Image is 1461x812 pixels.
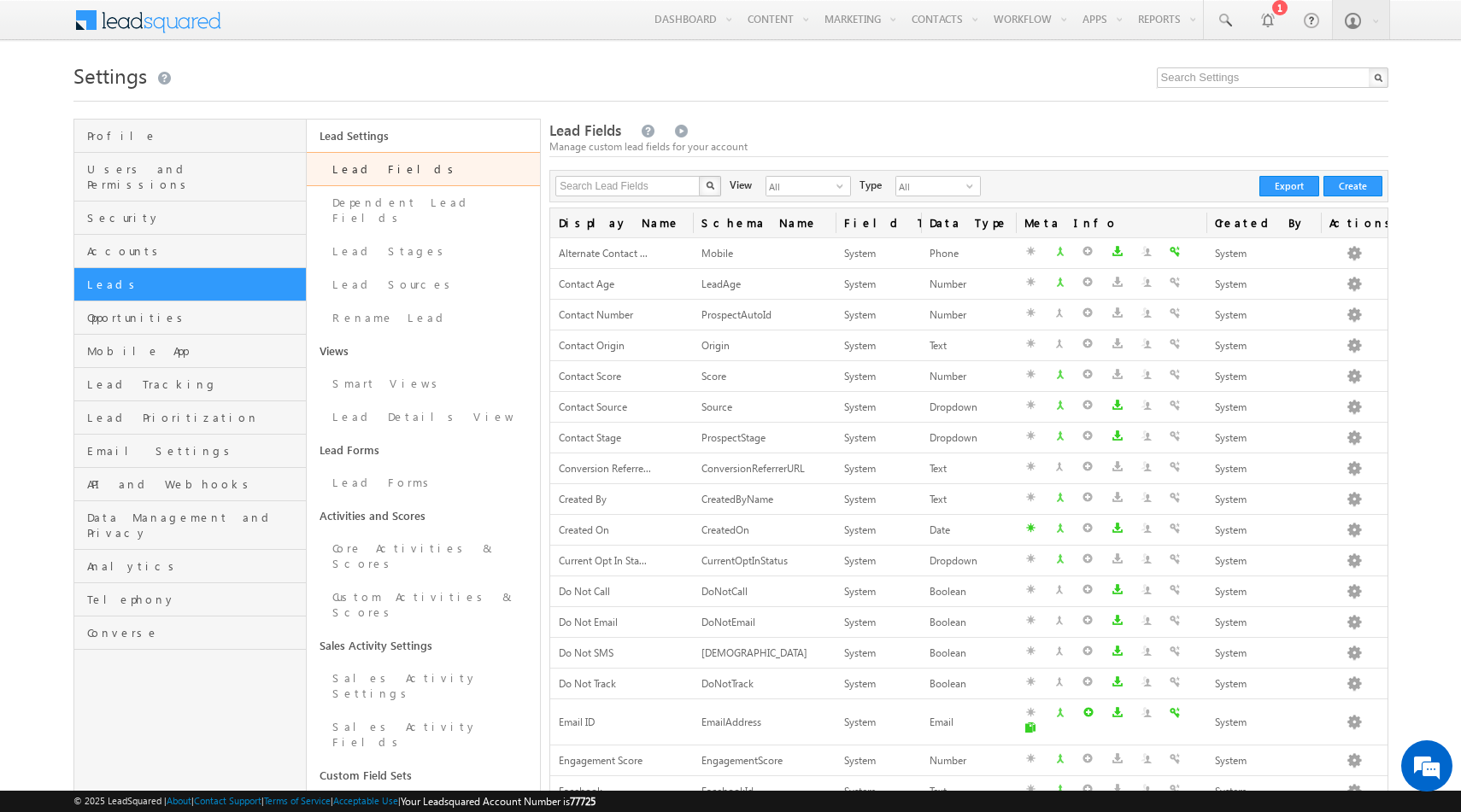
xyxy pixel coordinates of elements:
[930,429,1007,447] div: Dropdown
[1215,522,1312,540] div: System
[559,277,614,290] span: Contact Age
[921,208,1016,237] span: Data Type
[844,675,912,693] div: System
[559,585,610,598] span: Do Not Call
[930,675,1007,693] div: Boolean
[844,429,912,447] div: System
[844,337,912,355] div: System
[87,343,302,359] span: Mobile App
[930,276,1007,294] div: Number
[860,176,882,193] div: Type
[570,795,596,808] span: 77725
[701,460,827,478] div: ConversionReferrerURL
[307,335,540,367] a: Views
[844,245,912,263] div: System
[930,368,1007,386] div: Number
[559,754,642,767] span: Engagement Score
[1215,583,1312,601] div: System
[87,310,302,325] span: Opportunities
[1215,307,1312,324] div: System
[1215,337,1312,355] div: System
[74,335,307,368] a: Mobile App
[307,466,540,499] a: Lead Forms
[307,629,540,662] a: Sales Activity Settings
[701,614,827,632] div: DoNotEmail
[307,120,540,152] a: Lead Settings
[930,752,1007,770] div: Number
[701,583,827,601] div: DoNotCall
[87,128,302,143] span: Profile
[559,370,621,383] span: Contact Score
[74,550,307,583] a: Analytics
[87,558,302,574] span: Analytics
[844,714,912,732] div: System
[701,429,827,447] div: ProspectStage
[844,399,912,417] div: System
[559,677,616,690] span: Do Not Track
[1215,245,1312,263] div: System
[930,614,1007,632] div: Boolean
[1157,67,1388,88] input: Search Settings
[930,245,1007,263] div: Phone
[701,491,827,509] div: CreatedByName
[87,161,302,192] span: Users and Permissions
[701,337,827,355] div: Origin
[87,592,302,607] span: Telephony
[930,783,1007,801] div: Text
[549,139,1388,155] div: Manage custom lead fields for your account
[307,532,540,581] a: Core Activities & Scores
[87,510,302,540] span: Data Management and Privacy
[896,177,966,196] span: All
[844,307,912,324] div: System
[1016,208,1206,237] span: Meta Info
[701,307,827,324] div: ProspectAutoId
[87,377,302,392] span: Lead Tracking
[844,491,912,509] div: System
[1259,176,1319,196] button: Export
[730,176,752,193] div: View
[844,276,912,294] div: System
[73,793,596,809] span: © 2025 LeadSquared | | | | |
[307,759,540,792] a: Custom Field Sets
[1215,399,1312,417] div: System
[559,493,607,505] span: Created By
[87,410,302,425] span: Lead Prioritization
[766,177,836,196] span: All
[87,277,302,292] span: Leads
[930,399,1007,417] div: Dropdown
[74,468,307,501] a: API and Webhooks
[1215,429,1312,447] div: System
[87,625,302,640] span: Converse
[307,581,540,629] a: Custom Activities & Scores
[930,491,1007,509] div: Text
[1215,752,1312,770] div: System
[87,210,302,225] span: Security
[74,501,307,550] a: Data Management and Privacy
[307,400,540,434] a: Lead Details View
[559,646,613,659] span: Do Not SMS
[1215,675,1312,693] div: System
[701,752,827,770] div: EngagementScore
[87,443,302,459] span: Email Settings
[559,716,595,728] span: Email ID
[74,120,307,153] a: Profile
[1215,276,1312,294] div: System
[844,368,912,386] div: System
[87,476,302,492] span: API and Webhooks
[401,795,596,808] span: Your Leadsquared Account Number is
[559,400,627,413] span: Contact Source
[307,301,540,335] a: Rename Lead
[701,714,827,732] div: EmailAddress
[1323,176,1382,196] button: Create
[74,435,307,468] a: Email Settings
[307,235,540,268] a: Lead Stages
[1215,368,1312,386] div: System
[701,783,827,801] div: FacebookId
[559,554,647,567] span: Current Opt In Sta...
[559,339,625,352] span: Contact Origin
[74,301,307,335] a: Opportunities
[930,645,1007,663] div: Boolean
[693,208,836,237] span: Schema Name
[74,202,307,235] a: Security
[1215,783,1312,801] div: System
